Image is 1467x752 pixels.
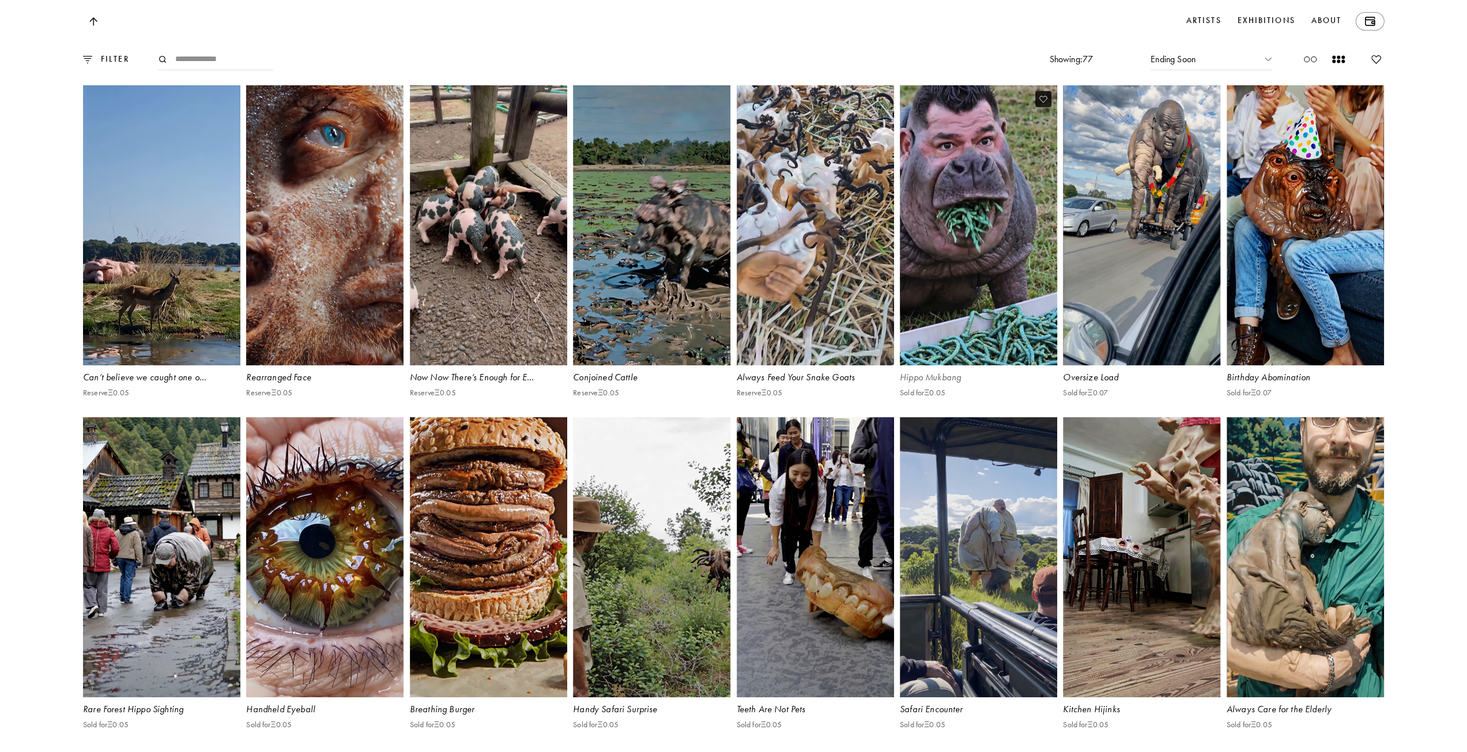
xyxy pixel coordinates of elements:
[900,39,1057,52] div: Such a Talkative Little Otter
[83,371,240,384] div: Can’t believe we caught one on camera
[1235,12,1297,31] a: Exhibitions
[1049,53,1093,66] p: Showing: 77
[246,720,292,730] p: Sold for Ξ 0.05
[92,53,129,66] p: FILTER
[1309,12,1344,31] a: About
[246,371,403,384] div: Rearranged Face
[900,720,945,730] p: Sold for Ξ 0.05
[737,417,894,743] a: Teeth Are Not PetsSold forΞ0.05
[1063,388,1108,398] p: Sold for Ξ 0.07
[1227,39,1384,52] div: Don’t Let Pets on the Bed
[1151,48,1272,70] div: Ending Soon
[83,720,129,730] p: Sold for Ξ 0.05
[1063,39,1220,52] div: Should Have Worn Chapstick
[246,703,403,716] div: Handheld Eyeball
[410,417,567,743] a: Breathing BurgerSold forΞ0.05
[573,371,730,384] div: Conjoined Cattle
[737,720,782,730] p: Sold for Ξ 0.05
[158,48,273,70] input: Search
[900,388,945,398] p: Sold for Ξ 0.05
[573,703,730,716] div: Handy Safari Surprise
[1227,703,1384,716] div: Always Care for the Elderly
[1227,720,1272,730] p: Sold for Ξ 0.05
[83,39,240,52] div: Sir You’ve Had Enough
[89,17,97,26] img: Top
[410,39,567,52] div: Where Is the Owner
[1063,85,1220,411] a: Oversize LoadSold forΞ0.07
[1227,85,1384,411] a: Birthday AbominationSold forΞ0.07
[900,417,1057,743] a: Safari EncounterSold forΞ0.05
[1063,417,1220,743] a: Kitchen HijinksSold forΞ0.05
[900,85,1057,411] a: Hippo MukbangSold forΞ0.05
[410,720,455,730] p: Sold for Ξ 0.05
[573,720,619,730] p: Sold for Ξ 0.05
[410,371,567,384] div: Now Now There’s Enough for Everyone
[737,85,894,411] a: Always Feed Your Snake GoatsReserveΞ0.05
[83,55,92,63] img: filter.0e669ffe.svg
[1227,388,1272,398] p: Sold for Ξ 0.07
[246,85,403,411] a: Rearranged FaceReserveΞ0.05
[737,39,894,52] div: A Most Unusual Croissant
[83,417,240,743] a: Rare Forest Hippo SightingSold forΞ0.05
[900,703,1057,716] div: Safari Encounter
[1063,371,1220,384] div: Oversize Load
[410,85,567,411] a: Now Now There’s Enough for EveryoneReserveΞ0.05
[737,388,783,398] p: Reserve Ξ 0.05
[1227,371,1384,384] div: Birthday Abomination
[246,39,403,52] div: Fermented Eyeball Cookie
[900,371,1057,384] div: Hippo Mukbang
[1364,17,1375,26] img: Wallet icon
[410,388,456,398] p: Reserve Ξ 0.05
[573,388,619,398] p: Reserve Ξ 0.05
[1063,703,1220,716] div: Kitchen Hijinks
[83,388,129,398] p: Reserve Ξ 0.05
[573,417,730,743] a: Handy Safari SurpriseSold forΞ0.05
[573,85,730,411] a: Conjoined CattleReserveΞ0.05
[737,371,894,384] div: Always Feed Your Snake Goats
[83,703,240,716] div: Rare Forest Hippo Sighting
[246,417,403,743] a: Handheld EyeballSold forΞ0.05
[246,388,292,398] p: Reserve Ξ 0.05
[1265,57,1272,61] img: Chevron
[1227,417,1384,743] a: Always Care for the ElderlySold forΞ0.05
[83,85,240,411] a: Can’t believe we caught one on cameraReserveΞ0.05
[410,703,567,716] div: Breathing Burger
[573,39,730,52] div: Arm Lion in Its Natural Habitat
[1063,720,1108,730] p: Sold for Ξ 0.05
[737,703,894,716] div: Teeth Are Not Pets
[1184,12,1224,31] a: Artists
